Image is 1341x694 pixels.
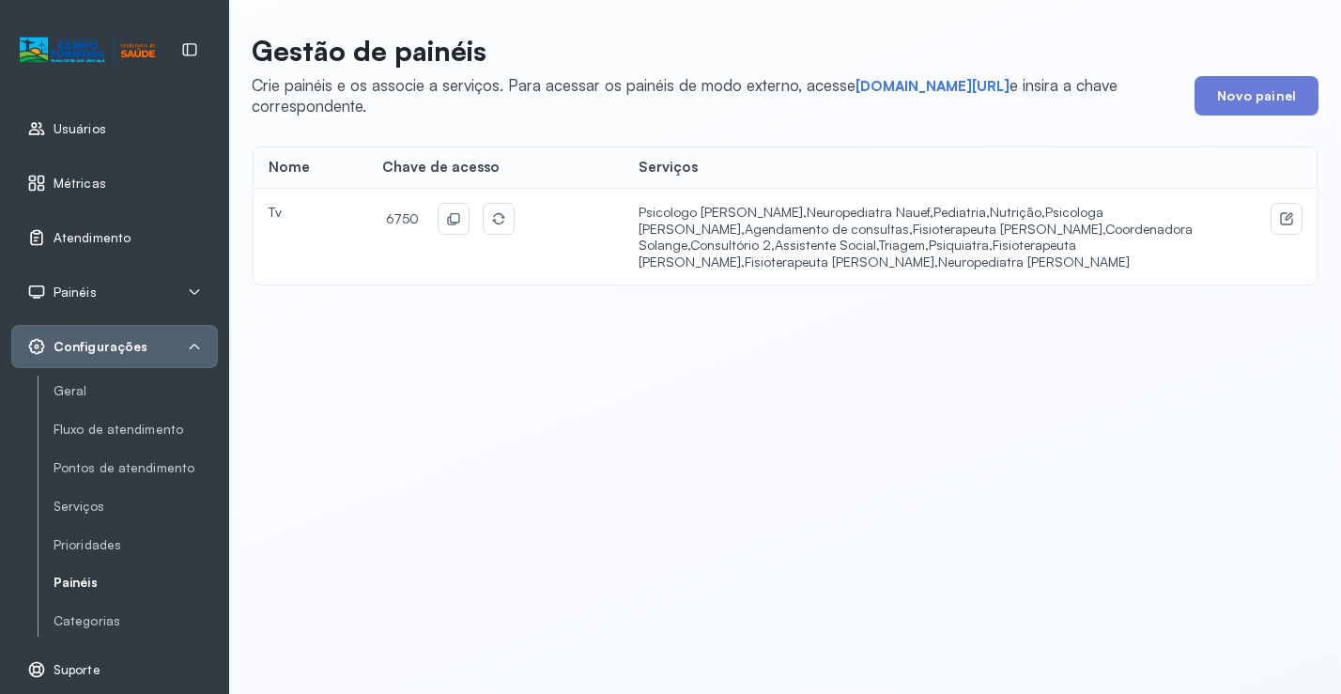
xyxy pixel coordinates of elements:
[252,34,1179,68] p: Gestão de painéis
[690,237,775,253] span: Consultório 2,
[27,119,202,138] a: Usuários
[54,533,218,557] a: Prioridades
[20,35,155,66] img: Logotipo do estabelecimento
[54,383,218,399] a: Geral
[54,537,218,553] a: Prioridades
[54,285,97,301] span: Painéis
[855,77,1010,96] a: [DOMAIN_NAME][URL]
[913,221,1105,237] span: Fisioterapeuta [PERSON_NAME],
[54,609,218,633] a: Categorias
[745,221,913,237] span: Agendamento de consultas,
[27,174,202,193] a: Métricas
[990,204,1045,220] span: Nutrição,
[938,254,1130,270] span: Neuropediatra [PERSON_NAME]
[54,456,218,480] a: Pontos de atendimento
[382,159,609,177] div: Chave de acesso
[269,159,352,177] div: Nome
[269,204,282,220] span: Tv
[639,204,807,220] span: Psicologo [PERSON_NAME],
[879,237,929,253] span: Triagem,
[54,460,218,476] a: Pontos de atendimento
[745,254,938,270] span: Fisioterapeuta [PERSON_NAME],
[639,204,1103,237] span: Psicologa [PERSON_NAME],
[27,228,202,247] a: Atendimento
[54,339,147,355] span: Configurações
[639,159,1206,177] div: Serviços
[54,176,106,192] span: Métricas
[54,495,218,518] a: Serviços
[775,237,879,253] span: Assistente Social,
[807,204,933,220] span: Neuropediatra Nauef,
[54,418,218,441] a: Fluxo de atendimento
[382,207,424,231] span: 6750
[639,237,1076,270] span: Fisioterapeuta [PERSON_NAME],
[54,499,218,515] a: Serviços
[54,230,131,246] span: Atendimento
[933,204,990,220] span: Pediatria,
[54,571,218,594] a: Painéis
[54,121,106,137] span: Usuários
[929,237,993,253] span: Psiquiatra,
[54,613,218,629] a: Categorias
[54,575,218,591] a: Painéis
[639,221,1193,254] span: Coordenadora Solange,
[252,75,1117,116] span: Crie painéis e os associe a serviços. Para acessar os painéis de modo externo, acesse e insira a ...
[1195,76,1318,116] button: Novo painel
[54,422,218,438] a: Fluxo de atendimento
[54,379,218,403] a: Geral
